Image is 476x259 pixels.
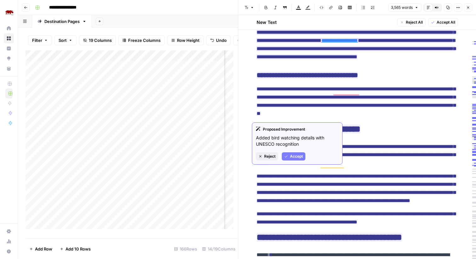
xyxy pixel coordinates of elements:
button: Sort [54,35,76,45]
h2: New Text [257,19,277,25]
a: Browse [4,33,14,43]
div: Proposed Improvement [256,127,338,132]
button: Accept All [428,18,458,26]
span: 19 Columns [89,37,112,43]
a: Destination Pages [32,15,92,28]
button: Row Height [167,35,204,45]
a: Settings [4,226,14,236]
div: Destination Pages [44,18,80,25]
span: Add Row [35,246,52,252]
button: Workspace: Rhino Africa [4,5,14,21]
button: Add 10 Rows [56,244,94,254]
button: 3,565 words [388,3,421,12]
a: Opportunities [4,53,14,64]
button: Help + Support [4,246,14,256]
a: Home [4,23,14,33]
a: Insights [4,43,14,53]
div: 166 Rows [172,244,200,254]
button: Freeze Columns [118,35,165,45]
span: Reject [264,154,275,159]
span: Accept [290,154,303,159]
a: Usage [4,236,14,246]
span: Filter [32,37,42,43]
span: Row Height [177,37,200,43]
button: Undo [206,35,231,45]
button: Reject [256,152,278,160]
img: Rhino Africa Logo [4,7,15,19]
span: Freeze Columns [128,37,161,43]
button: Add Row [25,244,56,254]
span: Accept All [437,20,455,25]
a: Your Data [4,64,14,74]
button: Accept [282,152,305,160]
span: Undo [216,37,227,43]
div: 14/19 Columns [200,244,238,254]
span: Sort [59,37,67,43]
button: Filter [28,35,52,45]
p: Added bird watching details with UNESCO recognition [256,135,338,147]
span: 3,565 words [391,5,413,10]
button: Reject All [397,18,426,26]
span: Reject All [406,20,423,25]
button: 19 Columns [79,35,116,45]
span: Add 10 Rows [65,246,91,252]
